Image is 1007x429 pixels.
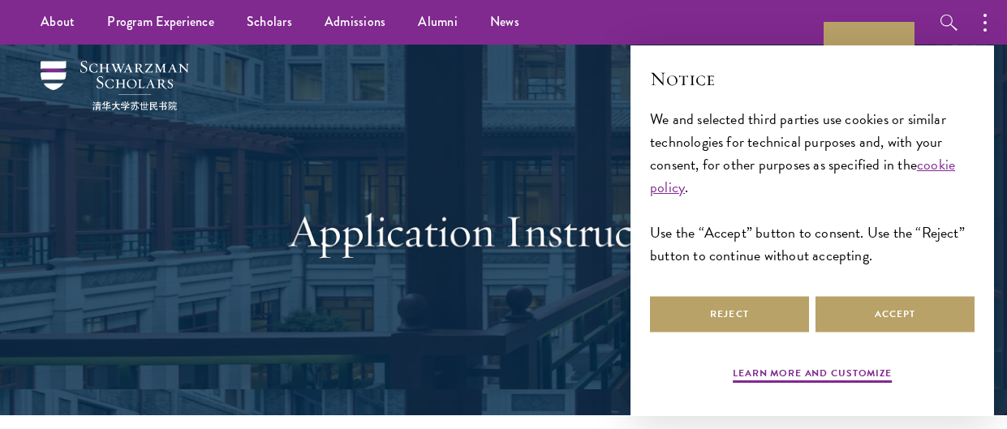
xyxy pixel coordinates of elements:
[224,202,784,259] h1: Application Instructions
[733,366,892,385] button: Learn more and customize
[815,296,975,332] button: Accept
[650,296,809,332] button: Reject
[650,153,955,198] a: cookie policy
[650,65,975,92] h2: Notice
[824,22,914,113] a: Apply
[41,61,189,110] img: Schwarzman Scholars
[650,108,975,268] div: We and selected third parties use cookies or similar technologies for technical purposes and, wit...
